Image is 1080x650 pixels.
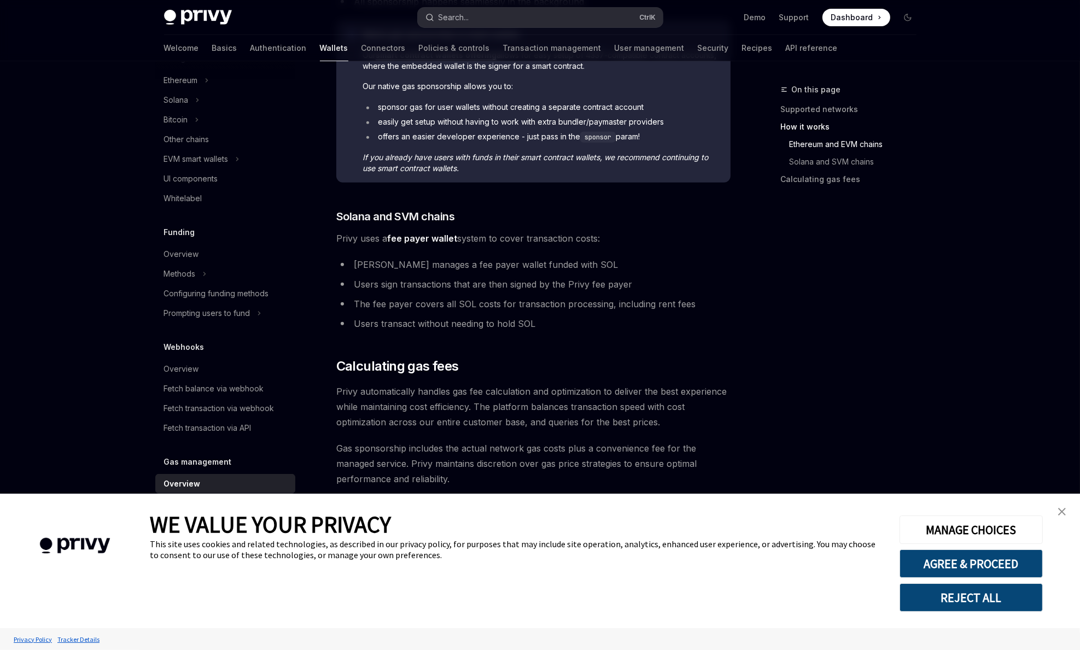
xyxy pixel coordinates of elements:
[164,421,252,435] div: Fetch transaction via API
[164,455,232,469] h5: Gas management
[831,12,873,23] span: Dashboard
[336,231,731,246] span: Privy uses a system to cover transaction costs:
[336,358,459,375] span: Calculating gas fees
[164,10,232,25] img: dark logo
[164,133,209,146] div: Other chains
[781,101,925,118] a: Supported networks
[164,382,264,395] div: Fetch balance via webhook
[155,169,295,189] a: UI components
[320,35,348,61] a: Wallets
[336,257,731,272] li: [PERSON_NAME] manages a fee payer wallet funded with SOL
[790,153,925,171] a: Solana and SVM chains
[744,12,766,23] a: Demo
[792,83,841,96] span: On this page
[899,9,916,26] button: Toggle dark mode
[155,418,295,438] a: Fetch transaction via API
[164,74,198,87] div: Ethereum
[164,477,201,490] div: Overview
[250,35,307,61] a: Authentication
[790,136,925,153] a: Ethereum and EVM chains
[900,516,1043,544] button: MANAGE CHOICES
[336,296,731,312] li: The fee payer covers all SOL costs for transaction processing, including rent fees
[164,192,202,205] div: Whitelabel
[164,172,218,185] div: UI components
[150,510,391,538] span: WE VALUE YOUR PRIVACY
[363,153,708,173] em: If you already have users with funds in their smart contract wallets, we recommend continuing to ...
[900,583,1043,612] button: REJECT ALL
[418,8,663,27] button: Search...CtrlK
[164,287,269,300] div: Configuring funding methods
[363,131,720,143] li: offers an easier developer experience - just pass in the param!
[336,209,455,224] span: Solana and SVM chains
[363,81,720,92] span: Our native gas sponsorship allows you to:
[212,35,237,61] a: Basics
[387,233,457,244] strong: fee payer wallet
[11,630,55,649] a: Privacy Policy
[786,35,838,61] a: API reference
[363,102,720,113] li: sponsor gas for user wallets without creating a separate contract account
[1058,508,1066,516] img: close banner
[155,399,295,418] a: Fetch transaction via webhook
[742,35,773,61] a: Recipes
[164,248,199,261] div: Overview
[164,362,199,376] div: Overview
[16,522,133,570] img: company logo
[164,341,205,354] h5: Webhooks
[1051,501,1073,523] a: close banner
[336,384,731,430] span: Privy automatically handles gas fee calculation and optimization to deliver the best experience w...
[640,13,656,22] span: Ctrl K
[164,307,250,320] div: Prompting users to fund
[361,35,406,61] a: Connectors
[155,244,295,264] a: Overview
[336,316,731,331] li: Users transact without needing to hold SOL
[580,132,616,143] code: sponsor
[781,171,925,188] a: Calculating gas fees
[155,474,295,494] a: Overview
[155,130,295,149] a: Other chains
[164,153,229,166] div: EVM smart wallets
[164,226,195,239] h5: Funding
[363,116,720,127] li: easily get setup without having to work with extra bundler/paymaster providers
[419,35,490,61] a: Policies & controls
[164,113,188,126] div: Bitcoin
[150,538,883,560] div: This site uses cookies and related technologies, as described in our privacy policy, for purposes...
[439,11,469,24] div: Search...
[155,284,295,303] a: Configuring funding methods
[779,12,809,23] a: Support
[155,189,295,208] a: Whitelabel
[155,359,295,379] a: Overview
[164,267,196,280] div: Methods
[55,630,102,649] a: Tracker Details
[822,9,890,26] a: Dashboard
[698,35,729,61] a: Security
[336,277,731,292] li: Users sign transactions that are then signed by the Privy fee payer
[615,35,685,61] a: User management
[164,402,275,415] div: Fetch transaction via webhook
[900,549,1043,578] button: AGREE & PROCEED
[164,35,199,61] a: Welcome
[164,93,189,107] div: Solana
[336,441,731,487] span: Gas sponsorship includes the actual network gas costs plus a convenience fee for the managed serv...
[155,379,295,399] a: Fetch balance via webhook
[503,35,602,61] a: Transaction management
[781,118,925,136] a: How it works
